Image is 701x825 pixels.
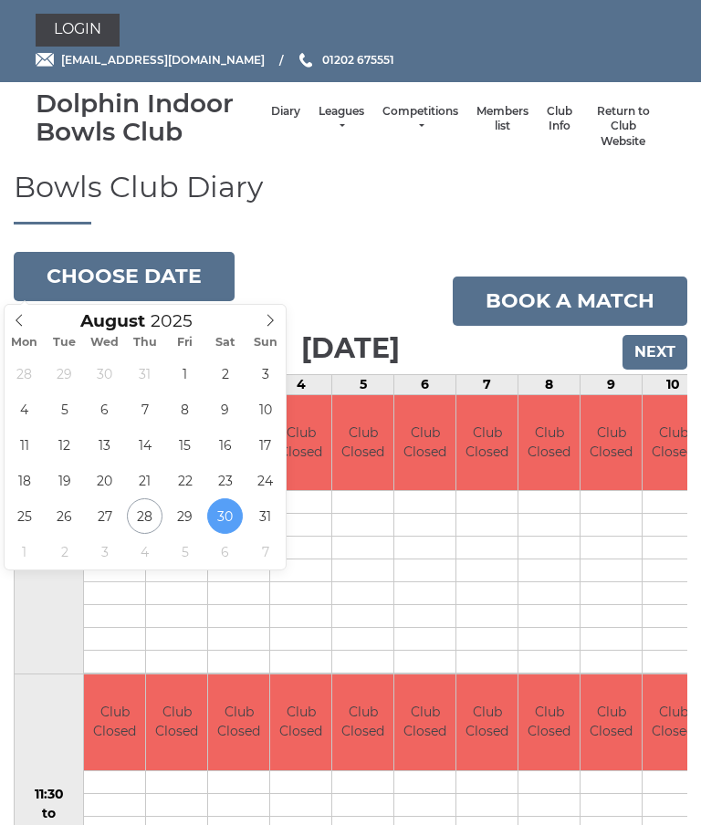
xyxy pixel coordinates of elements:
a: Competitions [382,104,458,134]
span: September 4, 2025 [127,534,162,569]
span: September 5, 2025 [167,534,203,569]
span: 01202 675551 [322,53,394,67]
span: Fri [165,337,205,349]
span: [EMAIL_ADDRESS][DOMAIN_NAME] [61,53,265,67]
span: August 1, 2025 [167,356,203,392]
span: August 3, 2025 [247,356,283,392]
td: Club Closed [394,395,455,491]
td: Club Closed [456,395,518,491]
span: Mon [5,337,45,349]
span: August 30, 2025 [207,498,243,534]
td: Club Closed [518,395,580,491]
span: August 12, 2025 [47,427,82,463]
span: August 13, 2025 [87,427,122,463]
a: Email [EMAIL_ADDRESS][DOMAIN_NAME] [36,51,265,68]
span: August 18, 2025 [6,463,42,498]
span: Sat [205,337,246,349]
span: September 7, 2025 [247,534,283,569]
span: September 3, 2025 [87,534,122,569]
td: Club Closed [270,674,331,770]
span: Scroll to increment [80,313,145,330]
span: August 8, 2025 [167,392,203,427]
span: August 29, 2025 [167,498,203,534]
a: Phone us 01202 675551 [297,51,394,68]
span: August 26, 2025 [47,498,82,534]
a: Diary [271,104,300,120]
td: 9 [581,374,643,394]
span: August 27, 2025 [87,498,122,534]
span: September 2, 2025 [47,534,82,569]
span: August 22, 2025 [167,463,203,498]
span: August 10, 2025 [247,392,283,427]
a: Members list [476,104,528,134]
td: Club Closed [84,674,145,770]
button: Choose date [14,252,235,301]
span: August 24, 2025 [247,463,283,498]
td: Club Closed [332,674,393,770]
span: August 20, 2025 [87,463,122,498]
td: Club Closed [208,674,269,770]
td: Club Closed [456,674,518,770]
a: Return to Club Website [591,104,656,150]
a: Club Info [547,104,572,134]
span: July 31, 2025 [127,356,162,392]
td: Club Closed [394,674,455,770]
td: 6 [394,374,456,394]
a: Leagues [319,104,364,134]
span: August 2, 2025 [207,356,243,392]
span: July 30, 2025 [87,356,122,392]
a: Login [36,14,120,47]
td: Club Closed [581,395,642,491]
td: 4 [270,374,332,394]
span: July 28, 2025 [6,356,42,392]
span: August 6, 2025 [87,392,122,427]
td: Club Closed [581,674,642,770]
span: July 29, 2025 [47,356,82,392]
span: Tue [45,337,85,349]
span: Sun [246,337,286,349]
span: August 15, 2025 [167,427,203,463]
td: 8 [518,374,581,394]
span: August 5, 2025 [47,392,82,427]
img: Email [36,53,54,67]
a: Book a match [453,277,687,326]
span: September 6, 2025 [207,534,243,569]
span: August 4, 2025 [6,392,42,427]
td: Club Closed [332,395,393,491]
span: September 1, 2025 [6,534,42,569]
span: August 31, 2025 [247,498,283,534]
span: August 9, 2025 [207,392,243,427]
td: 5 [332,374,394,394]
span: August 19, 2025 [47,463,82,498]
span: August 7, 2025 [127,392,162,427]
input: Next [623,335,687,370]
span: August 21, 2025 [127,463,162,498]
span: August 23, 2025 [207,463,243,498]
span: Wed [85,337,125,349]
h1: Bowls Club Diary [14,171,687,224]
td: Club Closed [518,674,580,770]
span: August 25, 2025 [6,498,42,534]
span: August 14, 2025 [127,427,162,463]
div: Dolphin Indoor Bowls Club [36,89,262,146]
span: Thu [125,337,165,349]
td: 7 [456,374,518,394]
input: Scroll to increment [145,310,216,331]
td: Club Closed [270,395,331,491]
img: Phone us [299,53,312,68]
span: August 17, 2025 [247,427,283,463]
span: August 28, 2025 [127,498,162,534]
td: Club Closed [146,674,207,770]
span: August 11, 2025 [6,427,42,463]
span: August 16, 2025 [207,427,243,463]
